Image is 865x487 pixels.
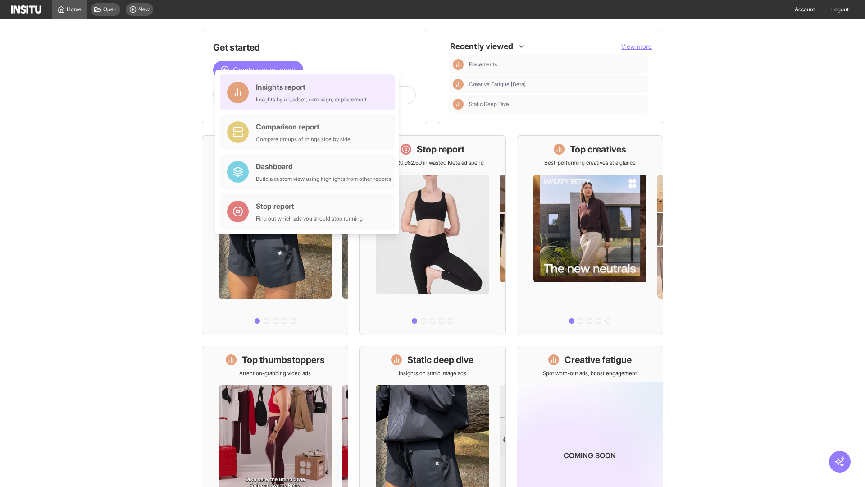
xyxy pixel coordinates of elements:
[213,41,416,54] h1: Get started
[239,370,311,377] p: Attention-grabbing video ads
[381,159,484,166] p: Save £20,982.50 in wasted Meta ad spend
[213,61,303,79] button: Create a new report
[256,161,391,172] div: Dashboard
[11,5,41,14] img: Logo
[417,143,464,156] h1: Stop report
[469,81,645,88] span: Creative Fatigue [Beta]
[202,135,348,335] a: What's live nowSee all active ads instantly
[544,159,636,166] p: Best-performing creatives at a glance
[453,59,464,70] div: Insights
[621,42,652,51] button: View more
[67,6,82,13] span: Home
[407,354,473,366] h1: Static deep dive
[256,215,363,222] div: Find out which ads you should stop running
[621,42,652,50] span: View more
[256,121,351,132] div: Comparison report
[359,135,505,335] a: Stop reportSave £20,982.50 in wasted Meta ad spend
[570,143,626,156] h1: Top creatives
[256,201,363,211] div: Stop report
[453,79,464,90] div: Insights
[256,96,367,103] div: Insights by ad, adset, campaign, or placement
[453,99,464,110] div: Insights
[469,61,497,68] span: Placements
[256,136,351,143] div: Compare groups of things side by side
[517,135,663,335] a: Top creativesBest-performing creatives at a glance
[469,101,645,108] span: Static Deep Dive
[233,64,296,75] span: Create a new report
[399,370,466,377] p: Insights on static image ads
[469,101,509,108] span: Static Deep Dive
[242,354,325,366] h1: Top thumbstoppers
[469,81,526,88] span: Creative Fatigue [Beta]
[256,82,367,92] div: Insights report
[103,6,117,13] span: Open
[469,61,645,68] span: Placements
[256,175,391,183] div: Build a custom view using highlights from other reports
[138,6,150,13] span: New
